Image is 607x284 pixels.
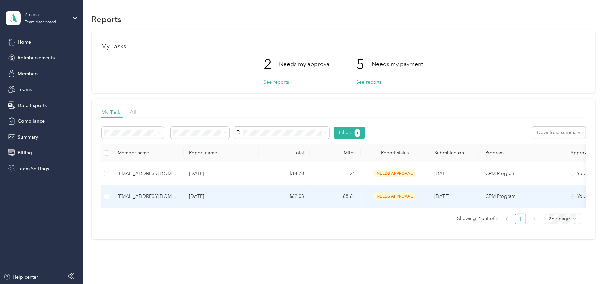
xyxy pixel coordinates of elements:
[310,162,361,185] td: 21
[189,193,253,200] p: [DATE]
[429,144,480,162] th: Submitted on
[18,54,55,61] span: Reimbursements
[118,150,178,156] div: Member name
[259,162,310,185] td: $14.70
[480,144,565,162] th: Program
[501,214,512,224] li: Previous Page
[372,60,423,68] p: Needs my payment
[373,192,416,200] span: needs approval
[189,170,253,177] p: [DATE]
[315,150,355,156] div: Miles
[505,217,509,221] span: left
[101,109,123,115] span: My Tasks
[532,217,536,221] span: right
[101,43,586,50] h1: My Tasks
[18,165,49,172] span: Team Settings
[310,185,361,208] td: 88.61
[480,185,565,208] td: CPM Program
[18,133,38,141] span: Summary
[4,273,38,281] button: Help center
[373,170,416,177] span: needs approval
[259,185,310,208] td: $62.03
[356,79,382,86] button: See reports
[434,193,449,199] span: [DATE]
[130,109,136,115] span: All
[549,214,576,224] span: 25 / page
[18,102,47,109] span: Data Exports
[485,193,560,200] p: CPM Program
[569,246,607,284] iframe: Everlance-gr Chat Button Frame
[366,150,423,156] span: Report status
[356,50,372,79] p: 5
[532,127,586,139] button: Download summary
[529,214,540,224] li: Next Page
[25,20,56,25] div: Team dashboard
[118,170,178,177] div: [EMAIL_ADDRESS][DOMAIN_NAME]
[92,16,121,23] h1: Reports
[264,79,289,86] button: See reports
[18,70,38,77] span: Members
[545,214,580,224] div: Page Size
[434,171,449,176] span: [DATE]
[356,130,358,136] span: 1
[118,193,178,200] div: [EMAIL_ADDRESS][DOMAIN_NAME]
[18,38,31,46] span: Home
[18,117,45,125] span: Compliance
[334,127,365,139] button: Filters1
[485,170,560,177] p: CPM Program
[355,129,360,137] button: 1
[515,214,526,224] a: 1
[457,214,499,224] span: Showing 2 out of 2
[25,11,67,18] div: Zmana
[18,149,32,156] span: Billing
[264,150,304,156] div: Total
[480,162,565,185] td: CPM Program
[184,144,259,162] th: Report name
[529,214,540,224] button: right
[112,144,184,162] th: Member name
[264,50,279,79] p: 2
[279,60,331,68] p: Needs my approval
[501,214,512,224] button: left
[18,86,32,93] span: Teams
